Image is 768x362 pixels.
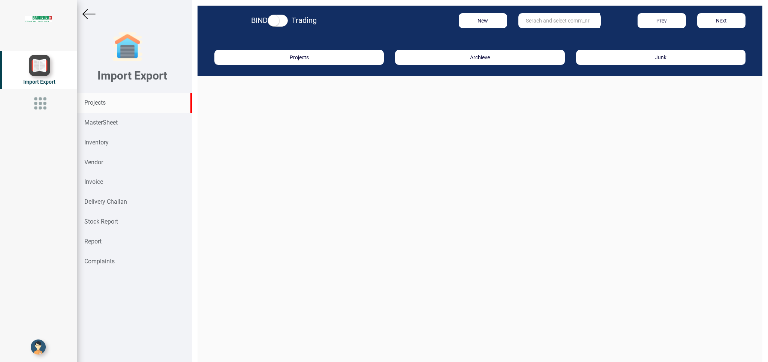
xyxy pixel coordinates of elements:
button: Junk [576,50,746,65]
strong: MasterSheet [84,119,118,126]
span: Import Export [23,79,55,85]
strong: Report [84,238,102,245]
button: New [459,13,507,28]
strong: Complaints [84,258,115,265]
strong: Invoice [84,178,103,185]
input: Serach and select comm_nr [518,13,600,28]
button: Prev [638,13,686,28]
strong: Trading [292,16,317,25]
strong: Delivery Challan [84,198,127,205]
button: Projects [214,50,384,65]
strong: BIND [251,16,268,25]
strong: Inventory [84,139,109,146]
img: garage-closed.png [112,32,142,62]
strong: Projects [84,99,106,106]
strong: Stock Report [84,218,118,225]
b: Import Export [97,69,167,82]
strong: Vendor [84,159,103,166]
button: Next [697,13,746,28]
button: Archieve [395,50,564,65]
